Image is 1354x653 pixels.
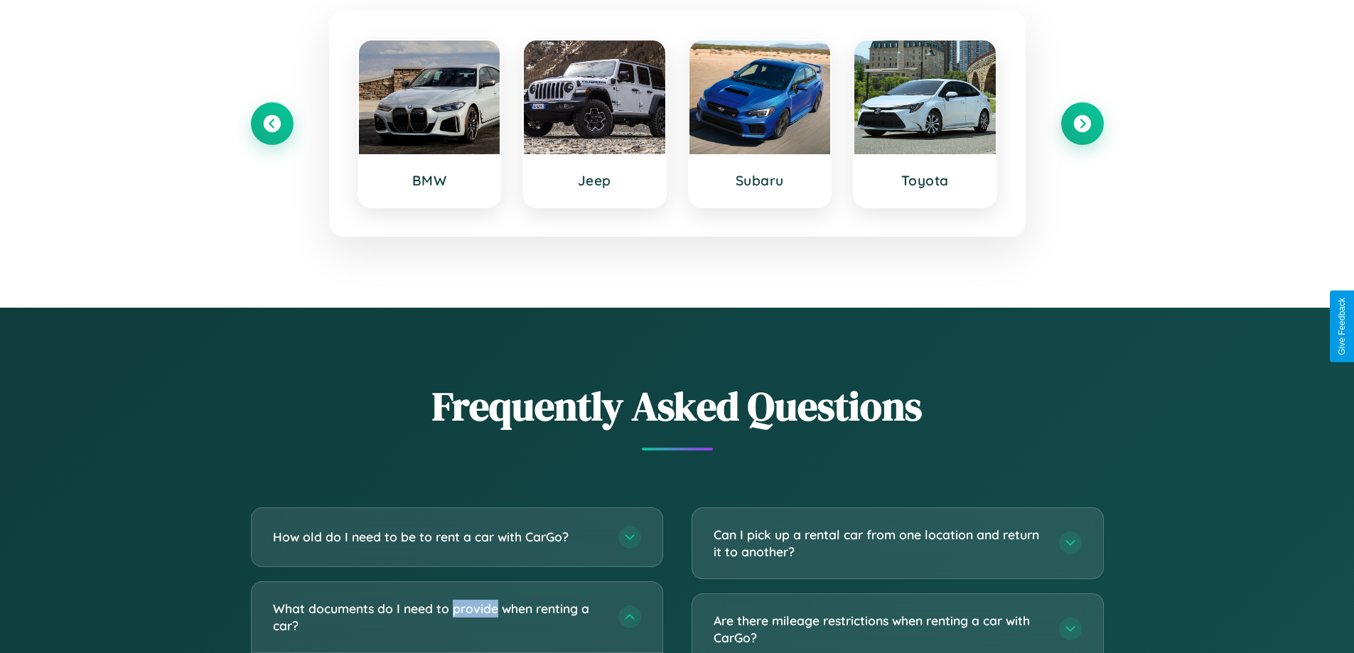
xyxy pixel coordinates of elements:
[373,172,486,189] h3: BMW
[251,379,1104,433] h2: Frequently Asked Questions
[1337,298,1347,355] div: Give Feedback
[704,172,817,189] h3: Subaru
[538,172,651,189] h3: Jeep
[273,600,604,635] h3: What documents do I need to provide when renting a car?
[869,172,982,189] h3: Toyota
[714,612,1045,647] h3: Are there mileage restrictions when renting a car with CarGo?
[714,526,1045,561] h3: Can I pick up a rental car from one location and return it to another?
[273,528,604,546] h3: How old do I need to be to rent a car with CarGo?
